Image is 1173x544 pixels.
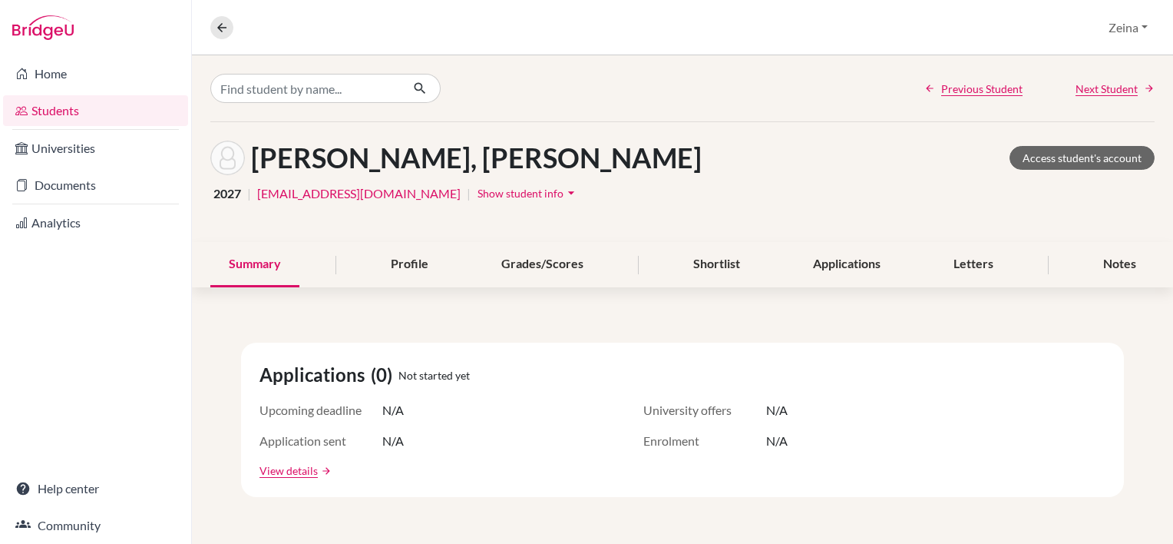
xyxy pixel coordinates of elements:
[251,141,702,174] h1: [PERSON_NAME], [PERSON_NAME]
[1102,13,1155,42] button: Zeina
[1085,242,1155,287] div: Notes
[467,184,471,203] span: |
[941,81,1023,97] span: Previous Student
[210,242,299,287] div: Summary
[477,187,563,200] span: Show student info
[259,432,382,450] span: Application sent
[643,432,766,450] span: Enrolment
[3,170,188,201] a: Documents
[259,361,371,389] span: Applications
[1009,146,1155,170] a: Access student's account
[563,185,579,201] i: arrow_drop_down
[3,133,188,164] a: Universities
[382,432,404,450] span: N/A
[924,81,1023,97] a: Previous Student
[3,510,188,541] a: Community
[795,242,899,287] div: Applications
[935,242,1012,287] div: Letters
[213,184,241,203] span: 2027
[477,181,580,205] button: Show student infoarrow_drop_down
[1076,81,1138,97] span: Next Student
[210,141,245,175] img: Khadija Hawis's avatar
[247,184,251,203] span: |
[766,432,788,450] span: N/A
[1076,81,1155,97] a: Next Student
[3,58,188,89] a: Home
[398,367,470,383] span: Not started yet
[259,401,382,420] span: Upcoming deadline
[3,473,188,504] a: Help center
[210,74,401,103] input: Find student by name...
[257,184,461,203] a: [EMAIL_ADDRESS][DOMAIN_NAME]
[483,242,602,287] div: Grades/Scores
[318,466,332,476] a: arrow_forward
[675,242,758,287] div: Shortlist
[3,95,188,126] a: Students
[382,401,404,420] span: N/A
[259,463,318,479] a: View details
[3,207,188,238] a: Analytics
[372,242,447,287] div: Profile
[371,361,398,389] span: (0)
[12,15,74,40] img: Bridge-U
[643,401,766,420] span: University offers
[766,401,788,420] span: N/A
